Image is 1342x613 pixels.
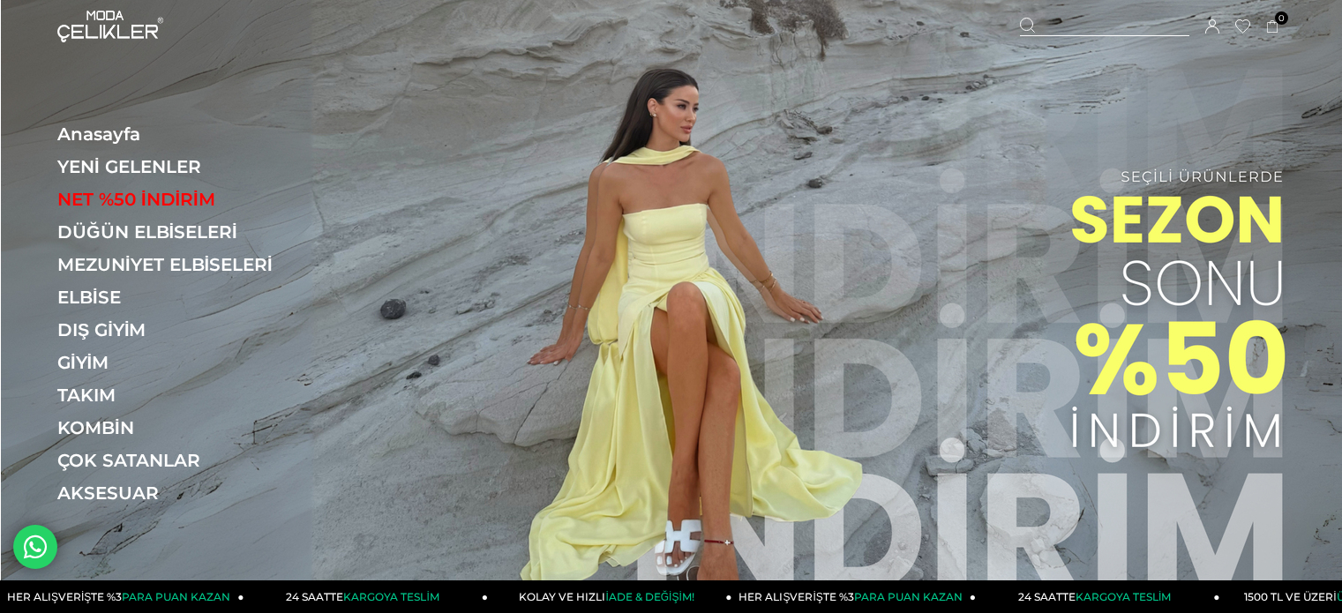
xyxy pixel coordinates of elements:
a: KOMBİN [57,417,300,438]
a: 24 SAATTEKARGOYA TESLİM [976,580,1220,613]
a: AKSESUAR [57,482,300,504]
a: HER ALIŞVERİŞTE %3PARA PUAN KAZAN [732,580,977,613]
img: logo [57,11,163,42]
a: ELBİSE [57,287,300,308]
a: 24 SAATTEKARGOYA TESLİM [244,580,489,613]
a: MEZUNİYET ELBİSELERİ [57,254,300,275]
a: 0 [1266,20,1279,34]
span: PARA PUAN KAZAN [122,590,230,603]
a: TAKIM [57,385,300,406]
span: KARGOYA TESLİM [343,590,439,603]
a: DÜĞÜN ELBİSELERİ [57,221,300,243]
span: KARGOYA TESLİM [1076,590,1171,603]
a: KOLAY VE HIZLIİADE & DEĞİŞİM! [488,580,732,613]
a: GİYİM [57,352,300,373]
a: Anasayfa [57,123,300,145]
span: PARA PUAN KAZAN [854,590,963,603]
a: DIŞ GİYİM [57,319,300,340]
a: NET %50 İNDİRİM [57,189,300,210]
a: YENİ GELENLER [57,156,300,177]
span: 0 [1275,11,1288,25]
a: ÇOK SATANLAR [57,450,300,471]
span: İADE & DEĞİŞİM! [605,590,693,603]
